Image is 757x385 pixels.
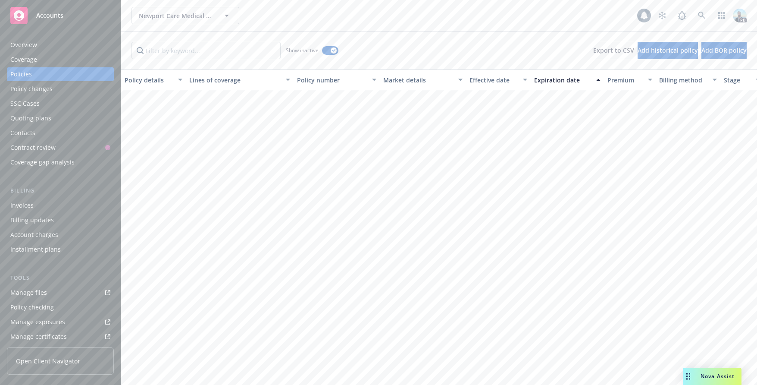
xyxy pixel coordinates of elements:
button: Market details [380,69,466,90]
div: Billing method [659,76,707,85]
div: Drag to move [683,368,694,385]
div: Manage certificates [10,330,67,344]
a: Manage certificates [7,330,114,344]
a: Contract review [7,141,114,155]
div: Lines of coverage [189,76,281,85]
div: Expiration date [534,76,591,85]
button: Add BOR policy [701,42,747,59]
div: Policy number [297,76,367,85]
a: Stop snowing [654,7,671,24]
a: Search [693,7,710,24]
a: Accounts [7,3,114,28]
button: Expiration date [531,69,604,90]
span: Newport Care Medical Group, Inc. [139,11,213,20]
div: Coverage gap analysis [10,155,75,169]
a: Account charges [7,228,114,242]
div: SSC Cases [10,97,40,110]
span: Add BOR policy [701,46,747,54]
span: Nova Assist [701,372,735,380]
a: Quoting plans [7,111,114,125]
button: Premium [604,69,656,90]
a: Policy checking [7,300,114,314]
a: Contacts [7,126,114,140]
button: Effective date [466,69,531,90]
div: Invoices [10,199,34,212]
div: Account charges [10,228,58,242]
a: SSC Cases [7,97,114,110]
button: Policy number [294,69,380,90]
a: Coverage [7,53,114,66]
button: Add historical policy [638,42,698,59]
a: Switch app [713,7,730,24]
div: Market details [383,76,453,85]
a: Policy changes [7,82,114,96]
div: Installment plans [10,243,61,256]
a: Overview [7,38,114,52]
span: Open Client Navigator [16,357,80,366]
div: Billing updates [10,213,54,227]
div: Quoting plans [10,111,51,125]
input: Filter by keyword... [131,42,281,59]
div: Overview [10,38,37,52]
div: Stage [724,76,751,85]
span: Add historical policy [638,46,698,54]
img: photo [733,9,747,22]
button: Nova Assist [683,368,741,385]
div: Contract review [10,141,56,155]
div: Manage files [10,286,47,300]
button: Newport Care Medical Group, Inc. [131,7,239,24]
button: Export to CSV [593,42,634,59]
div: Coverage [10,53,37,66]
div: Contacts [10,126,35,140]
div: Policies [10,67,32,81]
div: Manage exposures [10,315,65,329]
a: Installment plans [7,243,114,256]
div: Policy checking [10,300,54,314]
a: Invoices [7,199,114,212]
a: Report a Bug [673,7,691,24]
span: Export to CSV [593,46,634,54]
a: Manage files [7,286,114,300]
button: Billing method [656,69,720,90]
a: Coverage gap analysis [7,155,114,169]
span: Show inactive [286,47,319,54]
button: Policy details [121,69,186,90]
span: Accounts [36,12,63,19]
a: Policies [7,67,114,81]
div: Tools [7,274,114,282]
div: Policy changes [10,82,53,96]
button: Lines of coverage [186,69,294,90]
div: Policy details [125,76,173,85]
div: Billing [7,186,114,195]
div: Premium [607,76,643,85]
a: Manage exposures [7,315,114,329]
a: Billing updates [7,213,114,227]
div: Effective date [469,76,518,85]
